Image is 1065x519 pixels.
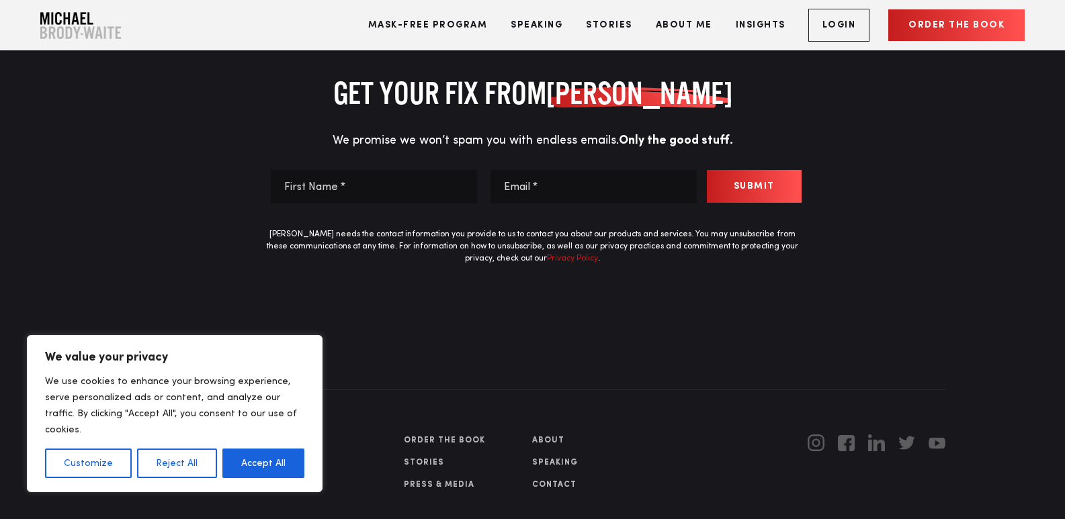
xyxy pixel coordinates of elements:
p: We value your privacy [45,349,304,365]
img: Twitter [898,436,915,450]
input: Email [491,170,697,203]
img: Company Logo [40,12,121,39]
img: Linkedin [868,434,885,451]
p: [PERSON_NAME] needs the contact information you provide to us to contact you about our products a... [264,228,802,265]
a: Company Logo Company Logo [40,12,121,39]
a: Privacy Policy [547,254,598,263]
a: Order The Book [404,434,533,446]
p: We use cookies to enhance your browsing experience, serve personalized ads or content, and analyz... [45,373,304,438]
a: PRESS & MEDIA [404,479,533,491]
a: Order the book [888,9,1025,41]
span: [PERSON_NAME] [546,75,732,111]
a: Stories [404,457,533,469]
button: Accept All [222,449,304,478]
button: Reject All [137,449,216,478]
img: Instagram [808,434,824,451]
a: YouTube [929,434,945,451]
span: We promise we won’t spam you with endless emails. [333,134,733,146]
button: Submit [707,170,802,203]
a: About [532,434,661,446]
div: We value your privacy [27,335,323,492]
b: Only the good stuff. [619,134,733,146]
img: Facebook [838,435,855,451]
button: Customize [45,449,132,478]
img: YouTube [929,437,945,450]
a: Twitter [898,434,915,451]
input: Name [271,170,477,203]
h2: Get your fix from [120,75,946,111]
a: Contact [532,479,661,491]
a: Login [808,9,870,42]
a: SPEAKING [532,457,661,469]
